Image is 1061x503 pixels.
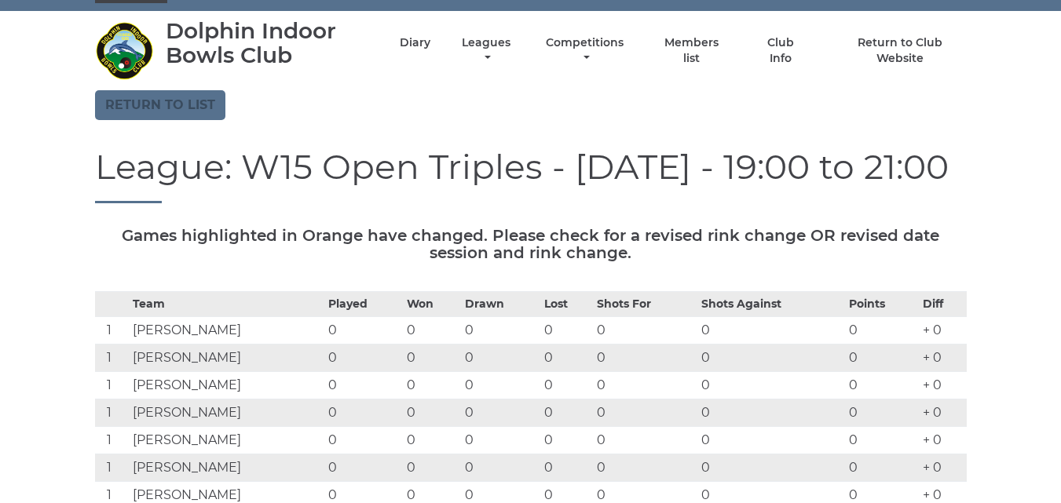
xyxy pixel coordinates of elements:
[540,344,593,372] td: 0
[540,454,593,482] td: 0
[403,317,461,344] td: 0
[324,454,404,482] td: 0
[593,292,697,317] th: Shots For
[324,292,404,317] th: Played
[845,317,919,344] td: 0
[461,344,540,372] td: 0
[845,372,919,399] td: 0
[129,372,324,399] td: [PERSON_NAME]
[400,35,430,50] a: Diary
[756,35,807,66] a: Club Info
[403,427,461,454] td: 0
[593,344,697,372] td: 0
[461,292,540,317] th: Drawn
[403,454,461,482] td: 0
[95,21,154,80] img: Dolphin Indoor Bowls Club
[129,292,324,317] th: Team
[95,344,130,372] td: 1
[697,454,845,482] td: 0
[540,317,593,344] td: 0
[129,427,324,454] td: [PERSON_NAME]
[655,35,727,66] a: Members list
[95,148,967,203] h1: League: W15 Open Triples - [DATE] - 19:00 to 21:00
[919,427,967,454] td: + 0
[697,292,845,317] th: Shots Against
[540,292,593,317] th: Lost
[845,427,919,454] td: 0
[129,317,324,344] td: [PERSON_NAME]
[845,344,919,372] td: 0
[919,292,967,317] th: Diff
[697,372,845,399] td: 0
[540,399,593,427] td: 0
[919,344,967,372] td: + 0
[403,399,461,427] td: 0
[845,399,919,427] td: 0
[919,317,967,344] td: + 0
[95,227,967,261] h5: Games highlighted in Orange have changed. Please check for a revised rink change OR revised date ...
[461,427,540,454] td: 0
[403,344,461,372] td: 0
[919,372,967,399] td: + 0
[845,292,919,317] th: Points
[461,399,540,427] td: 0
[543,35,628,66] a: Competitions
[95,90,225,120] a: Return to list
[540,372,593,399] td: 0
[593,399,697,427] td: 0
[129,399,324,427] td: [PERSON_NAME]
[95,372,130,399] td: 1
[324,427,404,454] td: 0
[129,454,324,482] td: [PERSON_NAME]
[166,19,372,67] div: Dolphin Indoor Bowls Club
[461,372,540,399] td: 0
[129,344,324,372] td: [PERSON_NAME]
[919,399,967,427] td: + 0
[697,317,845,344] td: 0
[919,454,967,482] td: + 0
[403,372,461,399] td: 0
[324,372,404,399] td: 0
[461,317,540,344] td: 0
[95,454,130,482] td: 1
[324,317,404,344] td: 0
[95,317,130,344] td: 1
[540,427,593,454] td: 0
[95,427,130,454] td: 1
[403,292,461,317] th: Won
[697,427,845,454] td: 0
[697,399,845,427] td: 0
[324,399,404,427] td: 0
[458,35,514,66] a: Leagues
[324,344,404,372] td: 0
[593,454,697,482] td: 0
[845,454,919,482] td: 0
[697,344,845,372] td: 0
[593,317,697,344] td: 0
[593,427,697,454] td: 0
[461,454,540,482] td: 0
[833,35,966,66] a: Return to Club Website
[593,372,697,399] td: 0
[95,399,130,427] td: 1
